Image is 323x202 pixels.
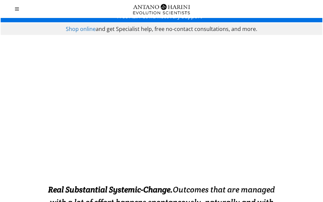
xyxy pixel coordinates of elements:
[29,142,295,159] strong: EXCELLENCE INSTALLATION. ENABLED.
[66,25,96,33] a: Shop online
[96,25,257,33] span: and get Specialist help, free no-contact consultations, and more.
[130,1,193,18] img: Logo
[48,184,173,195] strong: Real Substantial Systemic-Change.
[117,13,206,20] a: Free A&H Covid Recovery Support >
